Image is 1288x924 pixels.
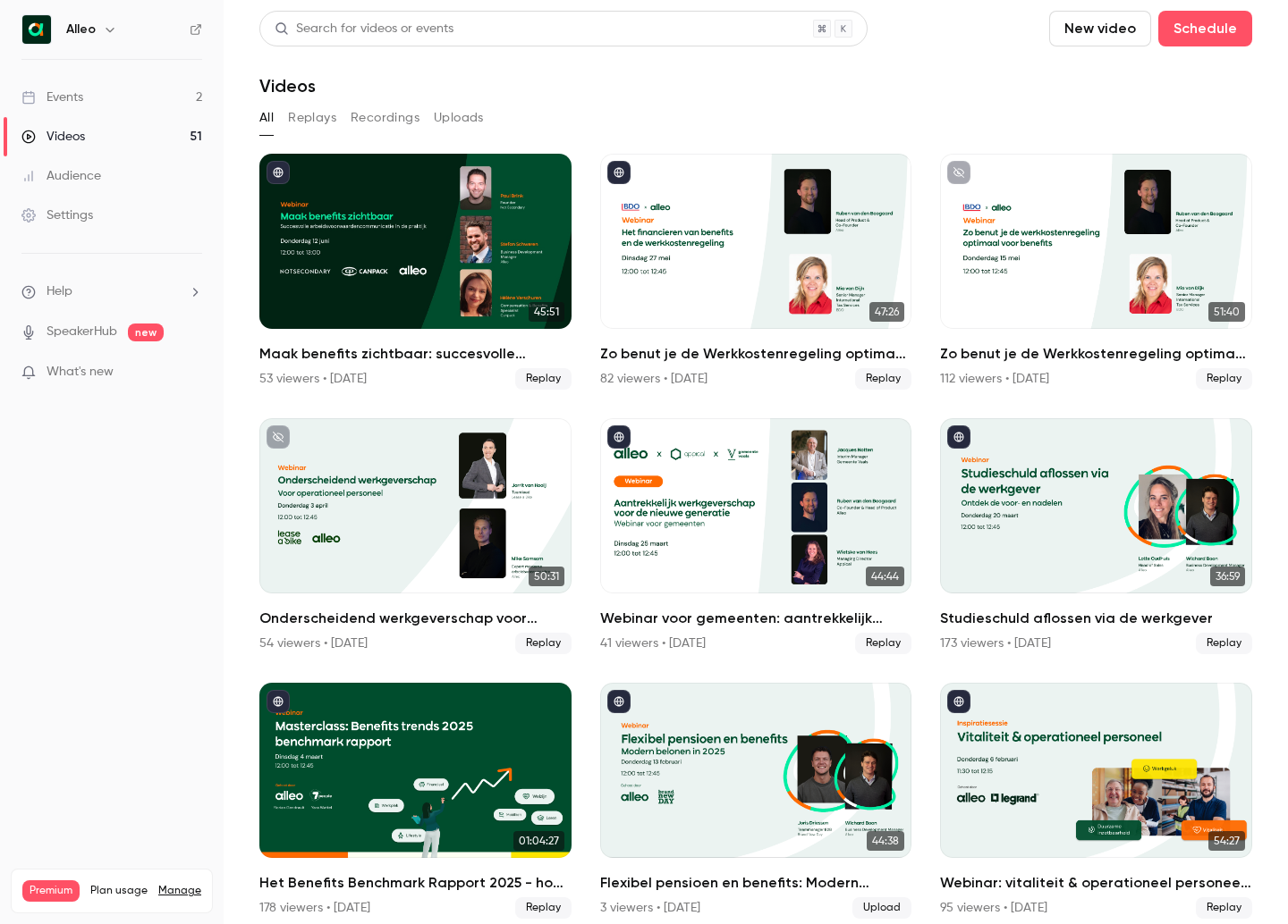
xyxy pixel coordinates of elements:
button: Uploads [434,104,484,132]
a: 54:27Webinar: vitaliteit & operationeel personeel x Legrand95 viewers • [DATE]Replay [940,683,1252,919]
h2: Studieschuld aflossen via de werkgever [940,608,1252,629]
span: Replay [515,897,572,919]
li: Studieschuld aflossen via de werkgever [940,418,1252,654]
span: Help [47,282,72,301]
span: 01:04:27 [513,831,564,851]
span: 44:44 [866,567,904,586]
h2: Flexibel pensioen en benefits: Modern belonen in [DATE] [600,872,912,894]
li: Maak benefits zichtbaar: succesvolle arbeidsvoorwaarden communicatie in de praktijk [259,154,572,390]
button: published [607,161,631,184]
a: 44:44Webinar voor gemeenten: aantrekkelijk werkgeverschap voor de nieuwe generatie41 viewers • [D... [600,418,912,654]
span: Replay [1196,897,1252,919]
span: Replay [1196,633,1252,654]
div: Audience [21,167,101,185]
iframe: Noticeable Trigger [181,365,202,381]
div: 41 viewers • [DATE] [600,634,706,652]
li: Flexibel pensioen en benefits: Modern belonen in 2025 [600,683,912,919]
li: Onderscheidend werkgeverschap voor operationeel personeel [259,418,572,654]
span: 47:26 [869,302,904,322]
button: published [947,425,970,449]
a: Manage [158,884,201,898]
button: published [607,425,631,449]
img: Alleo [22,15,51,44]
h2: Het Benefits Benchmark Rapport 2025 - hoe verhoudt jouw organisatie zich tot de benchmark? [259,872,572,894]
section: Videos [259,11,1252,913]
h2: Webinar voor gemeenten: aantrekkelijk werkgeverschap voor de nieuwe generatie [600,608,912,629]
div: Search for videos or events [275,20,453,38]
span: Replay [855,633,911,654]
div: 112 viewers • [DATE] [940,370,1049,388]
span: 54:27 [1208,831,1245,851]
button: New video [1049,11,1151,46]
h2: Onderscheidend werkgeverschap voor operationeel personeel [259,608,572,629]
div: 53 viewers • [DATE] [259,370,367,388]
span: 36:59 [1210,567,1245,586]
button: Replays [288,104,336,132]
h2: Zo benut je de Werkkostenregeling optimaal voor benefits [940,343,1252,365]
li: Webinar: vitaliteit & operationeel personeel x Legrand [940,683,1252,919]
button: unpublished [947,161,970,184]
button: All [259,104,274,132]
h1: Videos [259,75,316,97]
a: 50:31Onderscheidend werkgeverschap voor operationeel personeel54 viewers • [DATE]Replay [259,418,572,654]
span: Replay [1196,368,1252,390]
a: 36:59Studieschuld aflossen via de werkgever173 viewers • [DATE]Replay [940,418,1252,654]
span: Replay [515,633,572,654]
span: Replay [855,368,911,390]
div: 54 viewers • [DATE] [259,634,368,652]
span: Premium [22,880,80,902]
a: 47:26Zo benut je de Werkkostenregeling optimaal voor benefits82 viewers • [DATE]Replay [600,154,912,390]
h2: Webinar: vitaliteit & operationeel personeel x Legrand [940,872,1252,894]
span: 50:31 [529,567,564,586]
div: 3 viewers • [DATE] [600,899,700,917]
button: Schedule [1158,11,1252,46]
button: Recordings [351,104,419,132]
span: Plan usage [90,884,148,898]
button: unpublished [267,425,290,449]
div: Videos [21,128,85,146]
div: Events [21,88,83,106]
div: 95 viewers • [DATE] [940,899,1047,917]
button: published [607,690,631,713]
a: 45:51Maak benefits zichtbaar: succesvolle arbeidsvoorwaarden communicatie in de praktijk53 viewer... [259,154,572,390]
div: 178 viewers • [DATE] [259,899,370,917]
button: published [267,161,290,184]
span: Upload [852,897,911,919]
span: Replay [515,368,572,390]
li: Zo benut je de Werkkostenregeling optimaal voor benefits [600,154,912,390]
li: Zo benut je de Werkkostenregeling optimaal voor benefits [940,154,1252,390]
a: 01:04:27Het Benefits Benchmark Rapport 2025 - hoe verhoudt jouw organisatie zich tot de benchmark... [259,683,572,919]
span: 51:40 [1208,302,1245,322]
li: Webinar voor gemeenten: aantrekkelijk werkgeverschap voor de nieuwe generatie [600,418,912,654]
span: new [128,323,164,341]
span: 45:51 [529,302,564,322]
div: 173 viewers • [DATE] [940,634,1051,652]
li: help-dropdown-opener [21,282,202,301]
a: SpeakerHub [47,323,117,341]
h2: Zo benut je de Werkkostenregeling optimaal voor benefits [600,343,912,365]
a: 44:38Flexibel pensioen en benefits: Modern belonen in [DATE]3 viewers • [DATE]Upload [600,683,912,919]
div: Settings [21,206,93,224]
button: published [947,690,970,713]
a: 51:40Zo benut je de Werkkostenregeling optimaal voor benefits112 viewers • [DATE]Replay [940,154,1252,390]
span: 44:38 [867,831,904,851]
h2: Maak benefits zichtbaar: succesvolle arbeidsvoorwaarden communicatie in de praktijk [259,343,572,365]
li: Het Benefits Benchmark Rapport 2025 - hoe verhoudt jouw organisatie zich tot de benchmark? [259,683,572,919]
div: 82 viewers • [DATE] [600,370,708,388]
button: published [267,690,290,713]
h6: Alleo [66,21,96,38]
span: What's new [47,363,114,382]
